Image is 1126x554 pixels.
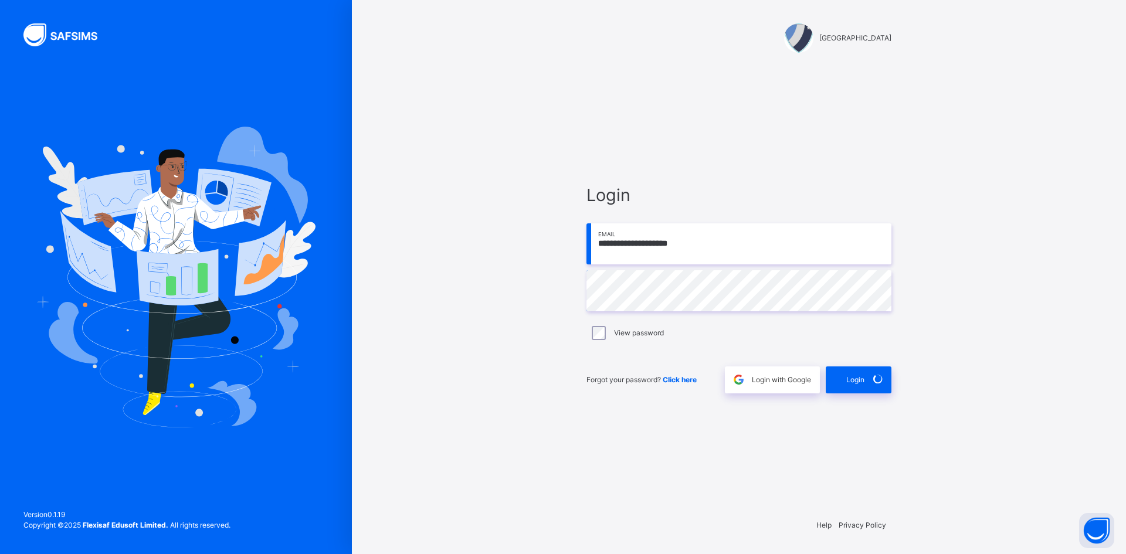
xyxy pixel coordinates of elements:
a: Privacy Policy [839,521,886,529]
strong: Flexisaf Edusoft Limited. [83,521,168,529]
img: SAFSIMS Logo [23,23,111,46]
span: Login [846,375,864,385]
button: Open asap [1079,513,1114,548]
span: Login with Google [752,375,811,385]
a: Help [816,521,832,529]
a: Click here [663,375,697,384]
img: google.396cfc9801f0270233282035f929180a.svg [732,373,745,386]
span: Copyright © 2025 All rights reserved. [23,521,230,529]
span: Login [586,182,891,208]
img: Hero Image [36,127,316,427]
span: [GEOGRAPHIC_DATA] [819,33,891,43]
span: Version 0.1.19 [23,509,230,520]
label: View password [614,328,664,338]
span: Forgot your password? [586,375,697,384]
